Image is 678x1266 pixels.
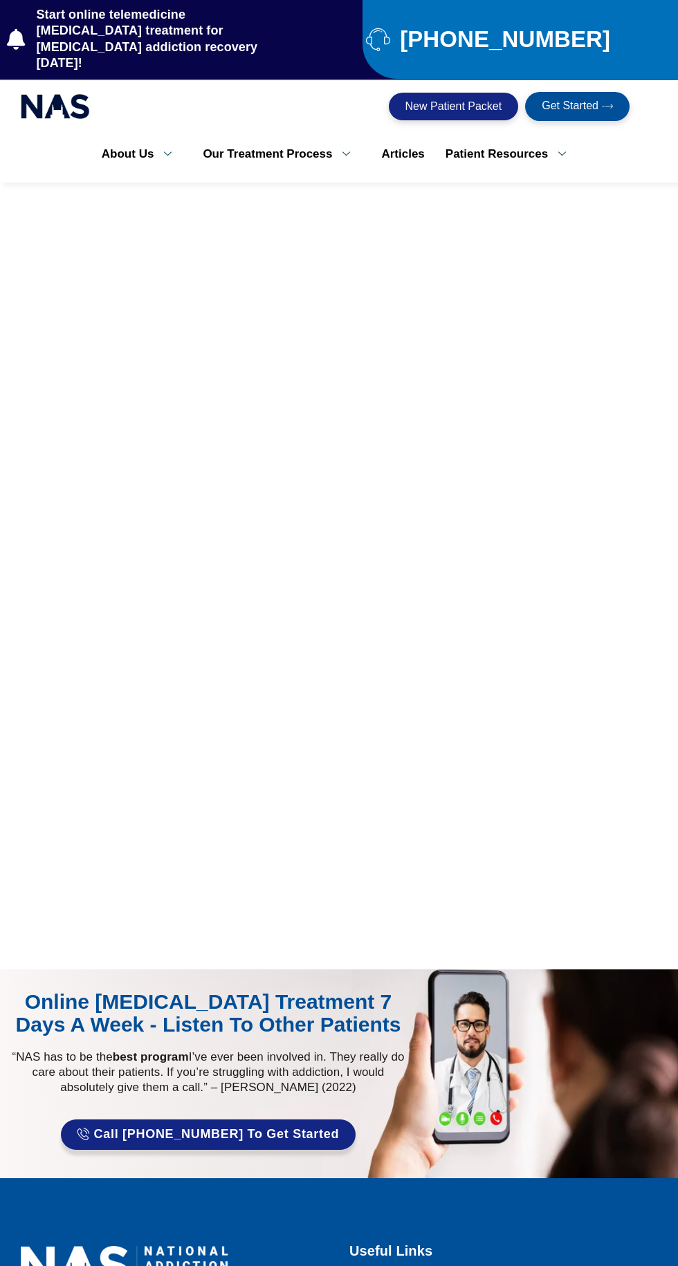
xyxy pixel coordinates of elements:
[192,140,371,169] a: Our Treatment Process
[91,140,193,169] a: About Us
[11,990,405,1036] div: Online [MEDICAL_DATA] Treatment 7 Days A Week - Listen to Other Patients
[61,1119,356,1150] a: Call [PHONE_NUMBER] to Get Started
[366,27,671,51] a: [PHONE_NUMBER]
[435,140,587,169] a: Patient Resources
[113,1050,189,1063] strong: best program
[542,100,598,113] span: Get Started
[371,140,434,169] a: Articles
[389,93,519,120] a: New Patient Packet
[525,92,630,121] a: Get Started
[7,1050,410,1095] p: “NAS has to be the I’ve ever been involved in. They really do care about their patients. If you’r...
[349,1239,664,1263] h2: Useful Links
[396,32,610,47] span: [PHONE_NUMBER]
[7,7,291,72] a: Start online telemedicine [MEDICAL_DATA] treatment for [MEDICAL_DATA] addiction recovery [DATE]!
[405,101,502,112] span: New Patient Packet
[94,1128,340,1142] span: Call [PHONE_NUMBER] to Get Started
[21,91,90,122] img: national addiction specialists online suboxone clinic - logo
[33,7,291,72] span: Start online telemedicine [MEDICAL_DATA] treatment for [MEDICAL_DATA] addiction recovery [DATE]!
